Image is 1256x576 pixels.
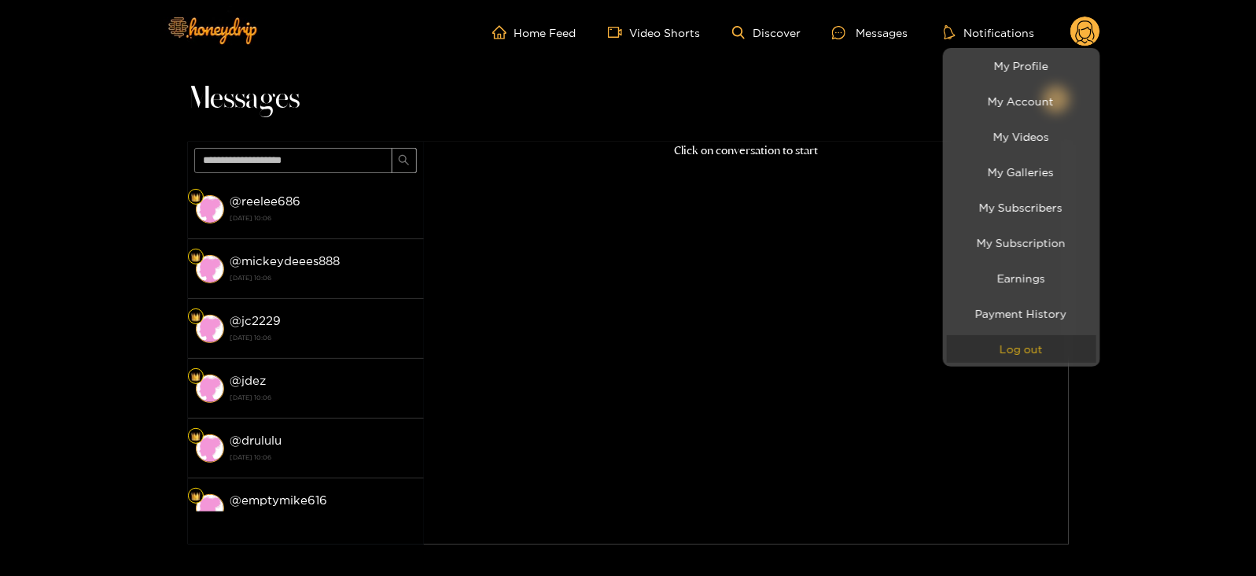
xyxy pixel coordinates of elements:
[947,300,1096,327] a: Payment History
[947,229,1096,257] a: My Subscription
[947,194,1096,221] a: My Subscribers
[947,87,1096,115] a: My Account
[947,158,1096,186] a: My Galleries
[947,264,1096,292] a: Earnings
[947,52,1096,79] a: My Profile
[947,123,1096,150] a: My Videos
[947,335,1096,363] button: Log out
